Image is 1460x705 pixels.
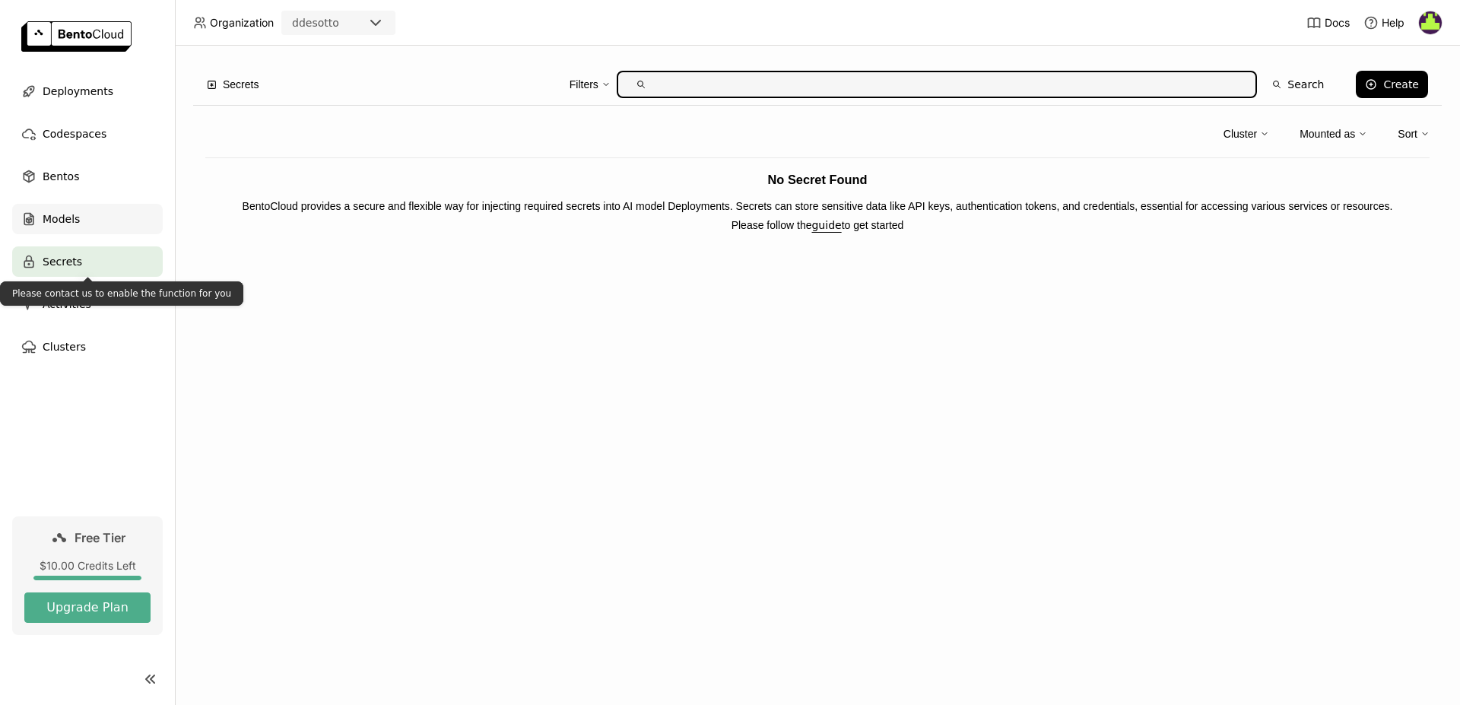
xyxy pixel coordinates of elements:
a: Deployments [12,76,163,106]
div: Create [1383,78,1419,91]
img: Diego de Sotto [1419,11,1442,34]
span: Clusters [43,338,86,356]
a: guide [811,219,841,231]
span: Codespaces [43,125,106,143]
a: Secrets [12,246,163,277]
div: Sort [1398,125,1417,142]
img: logo [21,21,132,52]
div: ddesotto [292,15,339,30]
span: Secrets [43,252,82,271]
span: Organization [210,16,274,30]
a: Codespaces [12,119,163,149]
span: Secrets [223,76,259,93]
span: Docs [1325,16,1350,30]
div: Filters [570,76,598,93]
span: Deployments [43,82,113,100]
span: Bentos [43,167,79,186]
a: Models [12,204,163,234]
a: Clusters [12,332,163,362]
button: Upgrade Plan [24,592,151,623]
button: Create [1356,71,1428,98]
div: Filters [570,68,611,100]
div: $10.00 Credits Left [24,559,151,573]
span: Free Tier [75,530,125,545]
a: Bentos [12,161,163,192]
input: Selected ddesotto. [341,16,342,31]
button: Search [1263,71,1333,98]
div: Cluster [1224,118,1269,150]
div: Mounted as [1300,118,1367,150]
div: Mounted as [1300,125,1355,142]
p: Please follow the to get started [205,217,1430,233]
div: Cluster [1224,125,1257,142]
div: Help [1363,15,1404,30]
span: Help [1382,16,1404,30]
a: Free Tier$10.00 Credits LeftUpgrade Plan [12,516,163,635]
a: Docs [1306,15,1350,30]
span: Models [43,210,80,228]
p: BentoCloud provides a secure and flexible way for injecting required secrets into AI model Deploy... [205,198,1430,214]
div: Sort [1398,118,1430,150]
h3: No Secret Found [205,170,1430,190]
